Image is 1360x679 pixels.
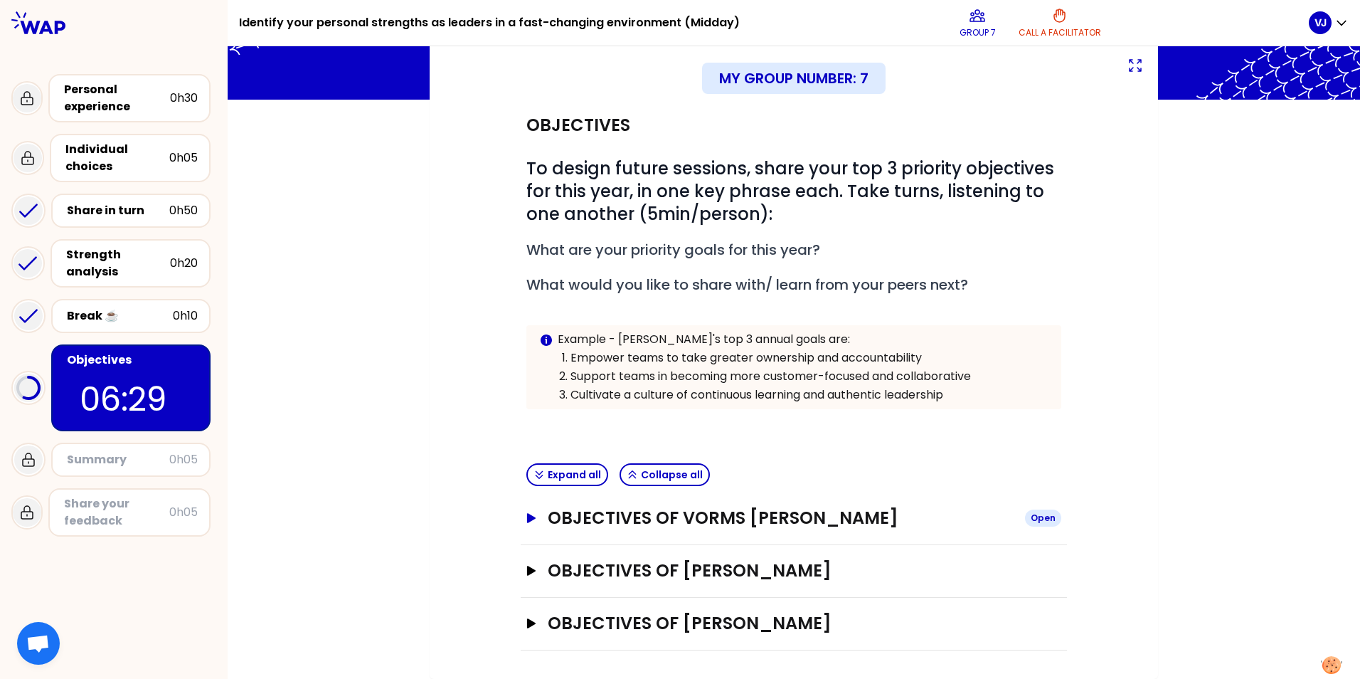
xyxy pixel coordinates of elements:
[170,255,198,272] div: 0h20
[169,451,198,468] div: 0h05
[67,307,173,325] div: Break ☕️
[169,504,198,521] div: 0h05
[548,507,1014,530] h3: Objectives of VORMS [PERSON_NAME]
[1314,16,1327,30] p: VJ
[1013,1,1107,44] button: Call a facilitator
[17,622,60,665] div: Ouvrir le chat
[570,349,1048,367] p: Empower teams to take greater ownership and accountability
[526,463,608,486] button: Expand all
[67,352,198,369] div: Objectives
[526,559,1061,582] button: Objectives of [PERSON_NAME]
[960,27,996,38] p: Group 7
[169,202,198,219] div: 0h50
[548,559,1014,582] h3: Objectives of [PERSON_NAME]
[80,374,182,424] p: 06:29
[1025,510,1061,527] div: Open
[526,612,1061,635] button: Objectives of [PERSON_NAME]
[570,386,1048,404] p: Cultivate a culture of continuous learning and authentic leadership
[67,451,169,468] div: Summary
[67,202,169,219] div: Share in turn
[66,246,170,280] div: Strength analysis
[64,495,169,530] div: Share your feedback
[526,275,968,295] span: What would you like to share with/ learn from your peers next?
[173,307,198,325] div: 0h10
[65,141,169,175] div: Individual choices
[1309,11,1349,34] button: VJ
[558,331,1050,348] p: Example - [PERSON_NAME]'s top 3 annual goals are:
[548,612,1014,635] h3: Objectives of [PERSON_NAME]
[620,463,710,486] button: Collapse all
[526,114,630,137] h2: Objectives
[526,157,1058,226] span: To design future sessions, share your top 3 priority objectives for this year, in one key phrase ...
[170,90,198,107] div: 0h30
[64,81,170,115] div: Personal experience
[702,63,886,94] div: My group number: 7
[1019,27,1101,38] p: Call a facilitator
[526,507,1061,530] button: Objectives of VORMS [PERSON_NAME]Open
[570,368,1048,385] p: Support teams in becoming more customer-focused and collaborative
[169,149,198,167] div: 0h05
[526,240,820,260] span: What are your priority goals for this year?
[954,1,1002,44] button: Group 7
